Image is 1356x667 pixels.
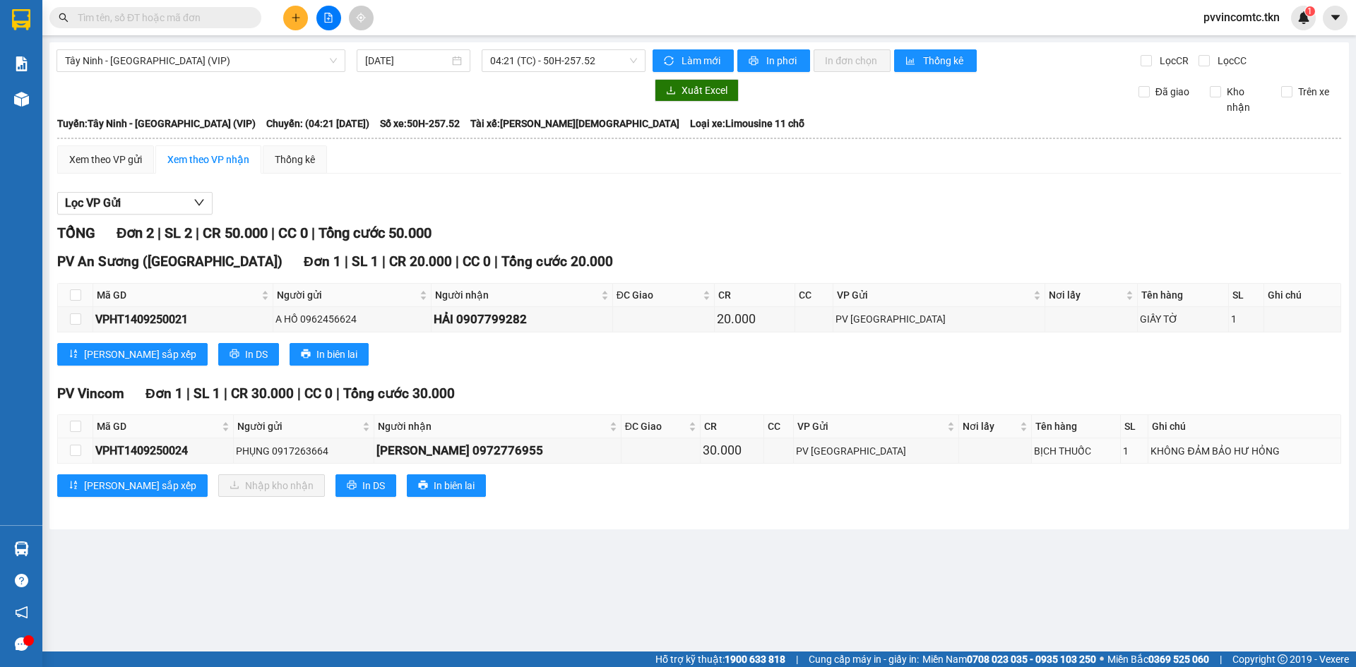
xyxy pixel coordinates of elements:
button: printerIn DS [218,343,279,366]
div: KHÔNG ĐẢM BẢO HƯ HỎNG [1150,443,1338,459]
th: Ghi chú [1148,415,1341,438]
span: In DS [245,347,268,362]
div: PV [GEOGRAPHIC_DATA] [835,311,1043,327]
span: printer [230,349,239,360]
span: Mã GD [97,287,258,303]
span: Kho nhận [1221,84,1271,115]
span: CC 0 [463,253,491,270]
div: 1 [1123,443,1146,459]
span: Tài xế: [PERSON_NAME][DEMOGRAPHIC_DATA] [470,116,679,131]
img: logo-vxr [12,9,30,30]
span: Số xe: 50H-257.52 [380,116,460,131]
th: CR [701,415,763,438]
span: SL 1 [352,253,379,270]
th: CC [795,284,833,307]
button: plus [283,6,308,30]
div: A HỒ 0962456624 [275,311,429,327]
span: sync [664,56,676,67]
span: Trên xe [1292,84,1335,100]
span: Người gửi [237,419,359,434]
button: In đơn chọn [814,49,891,72]
div: GIẤY TỜ [1140,311,1226,327]
td: VPHT1409250021 [93,307,273,332]
span: [PERSON_NAME] sắp xếp [84,478,196,493]
span: CR 50.000 [203,224,268,241]
span: | [345,253,348,270]
span: Lọc VP Gửi [65,194,121,212]
div: Thống kê [275,152,315,167]
button: printerIn biên lai [290,343,369,366]
span: VP Gửi [837,287,1031,303]
div: PV [GEOGRAPHIC_DATA] [796,443,957,459]
img: warehouse-icon [14,92,29,107]
th: CR [715,284,795,307]
span: download [666,85,676,97]
span: | [297,385,301,402]
span: PV Vincom [57,385,124,402]
span: Đơn 2 [117,224,154,241]
span: | [196,224,199,241]
span: Lọc CC [1212,53,1249,68]
button: printerIn biên lai [407,474,486,497]
sup: 1 [1305,6,1315,16]
span: Đã giao [1150,84,1195,100]
span: Đơn 1 [145,385,183,402]
th: SL [1121,415,1148,438]
span: In biên lai [316,347,357,362]
span: aim [356,13,366,23]
span: Cung cấp máy in - giấy in: [809,651,919,667]
span: CC 0 [304,385,333,402]
span: | [382,253,386,270]
span: message [15,637,28,651]
div: 20.000 [717,309,792,329]
button: sort-ascending[PERSON_NAME] sắp xếp [57,343,208,366]
span: | [494,253,498,270]
span: Người nhận [435,287,597,303]
div: VPHT1409250021 [95,311,270,328]
span: ĐC Giao [617,287,700,303]
div: BỊCH THUỐC [1034,443,1119,459]
strong: 1900 633 818 [725,654,785,665]
span: | [186,385,190,402]
b: Tuyến: Tây Ninh - [GEOGRAPHIC_DATA] (VIP) [57,118,256,129]
strong: 0369 525 060 [1148,654,1209,665]
div: 1 [1231,311,1261,327]
span: Tổng cước 30.000 [343,385,455,402]
span: Người gửi [277,287,417,303]
span: [PERSON_NAME] sắp xếp [84,347,196,362]
button: printerIn DS [335,474,396,497]
span: Miền Nam [922,651,1096,667]
span: CR 30.000 [231,385,294,402]
span: Tây Ninh - Sài Gòn (VIP) [65,50,337,71]
th: Tên hàng [1138,284,1229,307]
span: printer [749,56,761,67]
div: PHỤNG 0917263664 [236,443,371,459]
td: PV Hòa Thành [833,307,1046,332]
span: In DS [362,478,385,493]
span: bar-chart [905,56,917,67]
img: warehouse-icon [14,541,29,556]
img: solution-icon [14,56,29,71]
button: Lọc VP Gửi [57,192,213,215]
span: | [224,385,227,402]
span: notification [15,606,28,619]
strong: 0708 023 035 - 0935 103 250 [967,654,1096,665]
img: icon-new-feature [1297,11,1310,24]
th: Ghi chú [1264,284,1341,307]
span: TỔNG [57,224,95,241]
span: ⚪️ [1100,656,1104,662]
button: syncLàm mới [653,49,734,72]
span: file-add [323,13,333,23]
button: file-add [316,6,341,30]
th: SL [1229,284,1264,307]
span: | [456,253,459,270]
span: caret-down [1329,11,1342,24]
span: copyright [1278,654,1287,664]
span: sort-ascending [69,349,78,360]
td: PV Hòa Thành [794,438,960,463]
span: | [271,224,275,241]
span: Làm mới [682,53,722,68]
span: Thống kê [923,53,965,68]
div: 30.000 [703,440,761,460]
div: Xem theo VP nhận [167,152,249,167]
